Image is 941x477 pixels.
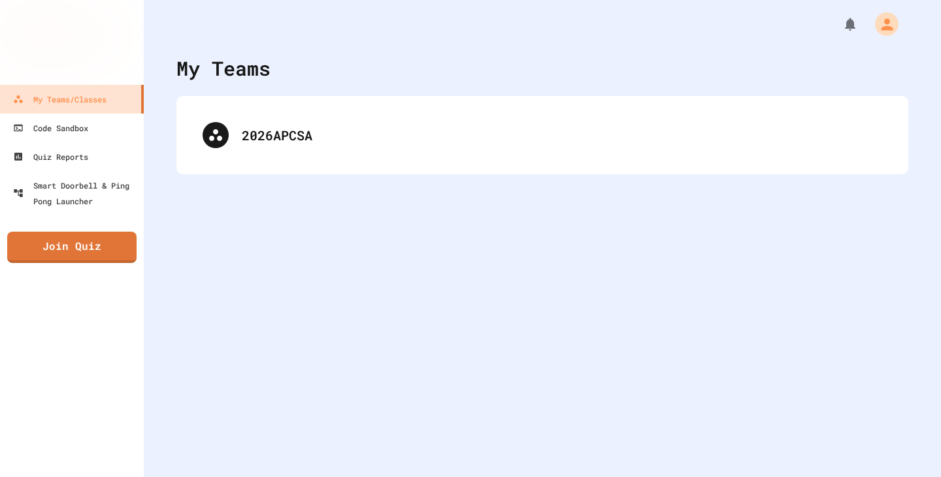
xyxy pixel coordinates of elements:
[242,125,882,145] div: 2026APCSA
[13,177,139,209] div: Smart Doorbell & Ping Pong Launcher
[818,13,861,35] div: My Notifications
[13,149,88,164] div: Quiz Reports
[13,120,88,136] div: Code Sandbox
[176,54,271,83] div: My Teams
[13,91,107,107] div: My Teams/Classes
[13,13,131,47] img: logo-orange.svg
[861,9,902,39] div: My Account
[7,232,137,263] a: Join Quiz
[190,109,895,161] div: 2026APCSA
